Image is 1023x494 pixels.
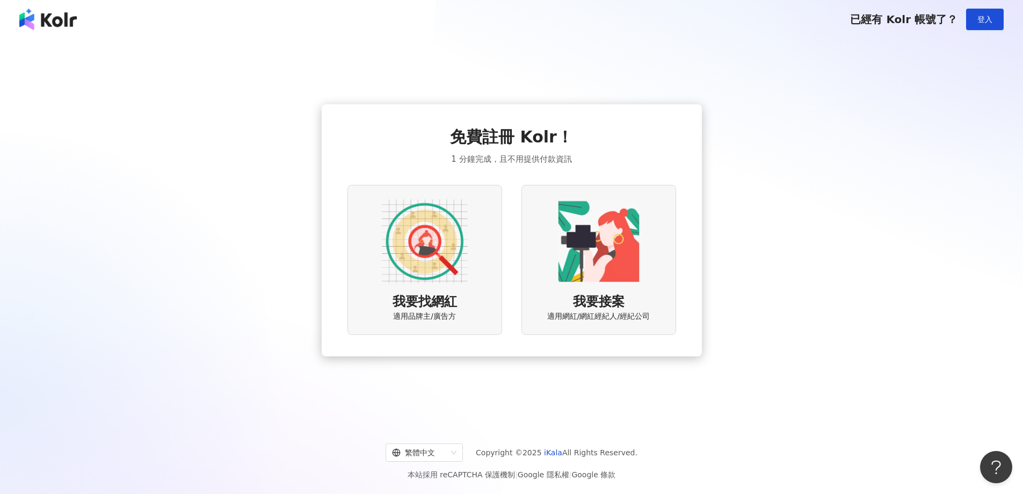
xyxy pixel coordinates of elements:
[476,446,637,459] span: Copyright © 2025 All Rights Reserved.
[19,9,77,30] img: logo
[556,198,642,284] img: KOL identity option
[544,448,562,457] a: iKala
[977,15,992,24] span: 登入
[571,470,615,479] a: Google 條款
[966,9,1004,30] button: 登入
[850,13,957,26] span: 已經有 Kolr 帳號了？
[393,311,456,322] span: 適用品牌主/廣告方
[450,126,573,148] span: 免費註冊 Kolr！
[518,470,569,479] a: Google 隱私權
[573,293,625,311] span: 我要接案
[515,470,518,479] span: |
[392,444,447,461] div: 繁體中文
[408,468,615,481] span: 本站採用 reCAPTCHA 保護機制
[382,198,468,284] img: AD identity option
[547,311,650,322] span: 適用網紅/網紅經紀人/經紀公司
[393,293,457,311] span: 我要找網紅
[980,451,1012,483] iframe: Help Scout Beacon - Open
[569,470,572,479] span: |
[451,153,571,166] span: 1 分鐘完成，且不用提供付款資訊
